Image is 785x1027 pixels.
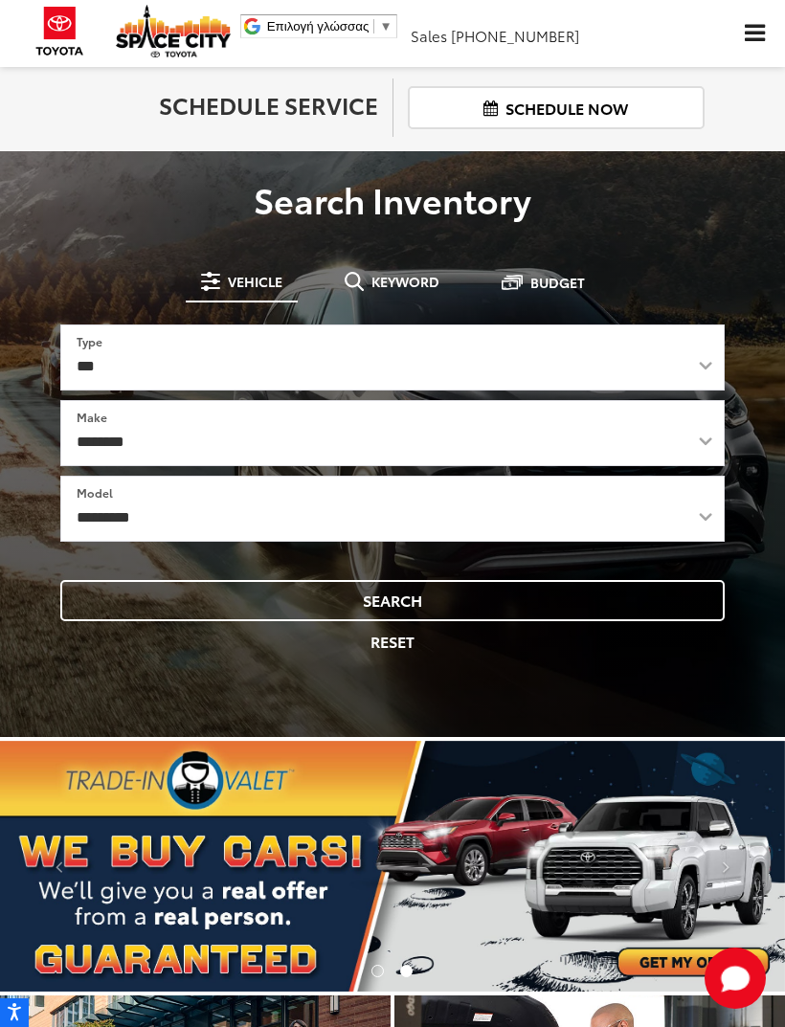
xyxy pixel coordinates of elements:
[77,333,102,349] label: Type
[408,86,705,129] a: Schedule Now
[373,19,374,33] span: ​
[379,19,392,33] span: ▼
[705,948,766,1009] button: Toggle Chat Window
[371,275,439,288] span: Keyword
[267,19,392,33] a: Επιλογή γλώσσας​
[116,5,231,57] img: Space City Toyota
[77,484,113,501] label: Model
[60,580,725,621] button: Search
[60,621,725,662] button: Reset
[667,779,785,953] button: Click to view next picture.
[77,409,107,425] label: Make
[80,92,378,117] h2: Schedule Service
[451,25,579,46] span: [PHONE_NUMBER]
[267,19,370,33] span: Επιλογή γλώσσας
[530,276,585,289] span: Budget
[371,965,384,977] li: Go to slide number 1.
[228,275,282,288] span: Vehicle
[14,180,771,218] h3: Search Inventory
[705,948,766,1009] svg: Start Chat
[411,25,447,46] span: Sales
[400,965,413,977] li: Go to slide number 2.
